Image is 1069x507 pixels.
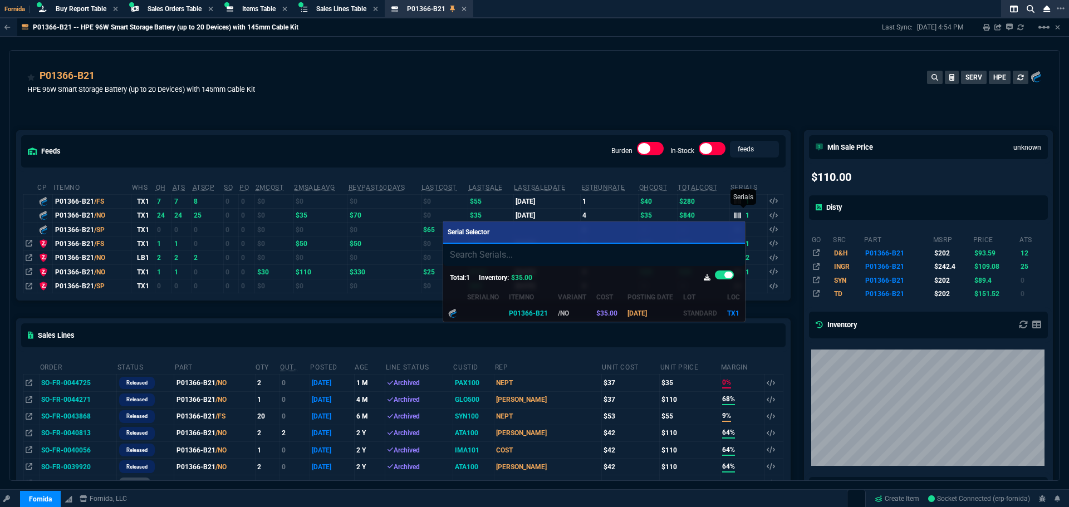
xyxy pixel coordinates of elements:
td: P01366-B21 [504,306,553,322]
th: Cost [591,289,622,305]
th: SerialNo [462,289,504,305]
td: TX1 [722,306,745,322]
th: Variant [553,289,591,305]
td: STANDARD [678,306,722,322]
span: Inventory: [479,274,509,282]
span: 1 [466,274,470,282]
span: $35.00 [511,274,532,282]
td: /NO [553,306,591,322]
th: Loc [722,289,745,305]
input: Search Serials... [443,244,745,266]
span: Serial Selector [448,228,489,236]
div: On-Hand Only [715,270,733,285]
td: $35.00 [591,306,622,322]
th: Posting Date [622,289,678,305]
th: Lot [678,289,722,305]
th: ItemNo [504,289,553,305]
td: [DATE] [622,306,678,322]
span: Total: [450,274,466,282]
